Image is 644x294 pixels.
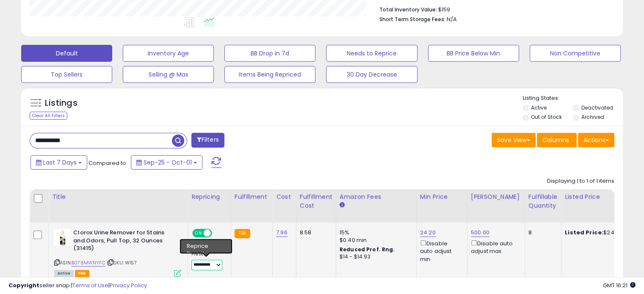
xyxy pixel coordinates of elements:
button: Filters [191,133,224,148]
div: $0.40 min [340,236,410,244]
div: 8 [528,229,555,236]
button: Columns [537,133,577,147]
div: ASIN: [54,229,181,276]
a: 24.20 [420,228,436,237]
b: Total Inventory Value: [379,6,437,13]
a: Privacy Policy [110,281,147,289]
div: Fulfillment [235,192,269,201]
button: Items Being Repriced [224,66,315,83]
div: Listed Price [565,192,638,201]
a: Terms of Use [72,281,108,289]
span: Last 7 Days [43,158,77,167]
button: BB Price Below Min [428,45,519,62]
div: 15% [340,229,410,236]
span: All listings currently available for purchase on Amazon [54,270,74,277]
p: Listing States: [523,94,623,102]
div: Disable auto adjust min [420,239,461,263]
div: $14 - $14.93 [340,253,410,261]
span: | SKU: W157 [107,259,137,266]
strong: Copyright [8,281,39,289]
a: 7.96 [276,228,287,237]
a: 500.00 [471,228,489,237]
b: Listed Price: [565,228,603,236]
button: Selling @ Max [123,66,214,83]
div: Min Price [420,192,464,201]
div: [PERSON_NAME] [471,192,521,201]
button: 30 Day Decrease [326,66,417,83]
button: BB Drop in 7d [224,45,315,62]
div: Cost [276,192,293,201]
div: Displaying 1 to 1 of 1 items [547,177,614,185]
button: Non Competitive [530,45,621,62]
span: FBA [75,270,89,277]
div: Title [52,192,184,201]
div: Preset: [191,251,224,270]
span: ON [193,230,204,237]
span: Columns [542,136,569,144]
div: Fulfillable Quantity [528,192,558,210]
h5: Listings [45,97,77,109]
span: Sep-25 - Oct-01 [144,158,192,167]
label: Deactivated [581,104,613,111]
div: Fulfillment Cost [300,192,332,210]
li: $159 [379,4,608,14]
button: Top Sellers [21,66,112,83]
b: Reduced Prof. Rng. [340,246,395,253]
span: N/A [447,15,457,23]
button: Sep-25 - Oct-01 [131,155,202,170]
button: Inventory Age [123,45,214,62]
button: Save View [492,133,536,147]
button: Needs to Reprice [326,45,417,62]
a: B078MWNYFC [72,259,105,267]
div: Repricing [191,192,227,201]
b: Short Term Storage Fees: [379,16,445,23]
div: Clear All Filters [30,112,67,120]
b: Clorox Urine Remover for Stains and Odors, Pull Top, 32 Ounces (31415) [73,229,176,255]
div: Disable auto adjust max [471,239,518,255]
div: Amazon Fees [340,192,413,201]
label: Out of Stock [531,113,562,121]
div: 8.58 [300,229,329,236]
label: Archived [581,113,604,121]
div: Amazon AI * [191,242,224,250]
small: Amazon Fees. [340,201,345,209]
img: 31W8RenwqmL._SL40_.jpg [54,229,71,246]
span: Compared to: [88,159,127,167]
span: 2025-10-9 16:21 GMT [603,281,636,289]
label: Active [531,104,547,111]
button: Last 7 Days [30,155,87,170]
button: Default [21,45,112,62]
span: OFF [211,230,224,237]
small: FBA [235,229,250,238]
div: $24.20 [565,229,635,236]
div: seller snap | | [8,282,147,290]
button: Actions [578,133,614,147]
